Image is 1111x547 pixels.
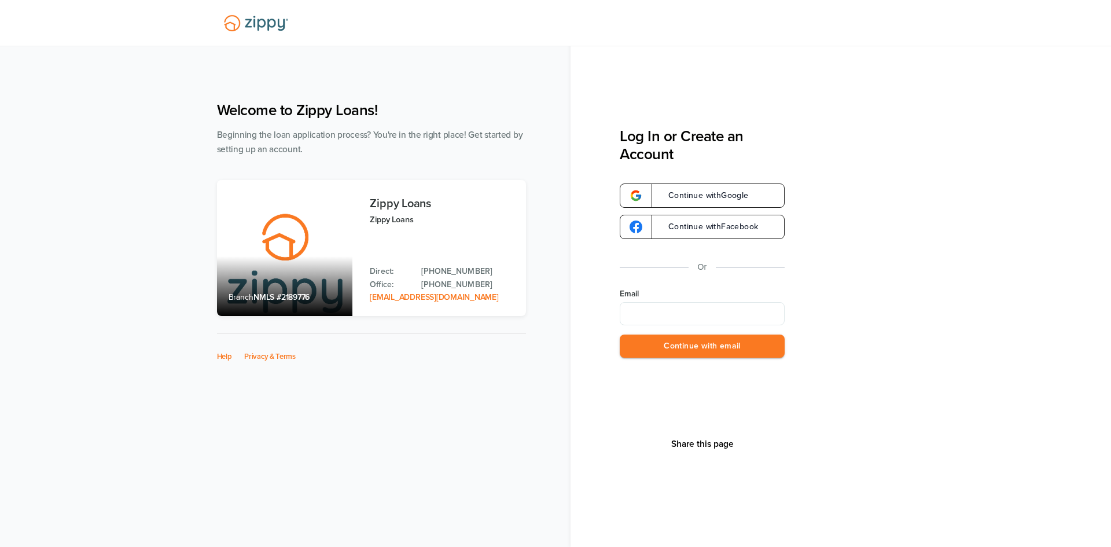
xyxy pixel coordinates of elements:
img: Lender Logo [217,10,295,36]
a: Help [217,352,232,361]
p: Or [698,260,707,274]
h3: Zippy Loans [370,197,514,210]
a: Direct Phone: 512-975-2947 [421,265,514,278]
span: Beginning the loan application process? You're in the right place! Get started by setting up an a... [217,130,523,155]
button: Continue with email [620,335,785,358]
p: Direct: [370,265,410,278]
p: Office: [370,278,410,291]
a: Office Phone: 512-975-2947 [421,278,514,291]
span: Continue with Google [657,192,749,200]
img: google-logo [630,189,642,202]
img: google-logo [630,221,642,233]
a: google-logoContinue withFacebook [620,215,785,239]
button: Share This Page [668,438,737,450]
label: Email [620,288,785,300]
a: google-logoContinue withGoogle [620,183,785,208]
h3: Log In or Create an Account [620,127,785,163]
span: NMLS #2189776 [253,292,310,302]
span: Branch [229,292,254,302]
p: Zippy Loans [370,213,514,226]
h1: Welcome to Zippy Loans! [217,101,526,119]
a: Email Address: zippyguide@zippymh.com [370,292,498,302]
span: Continue with Facebook [657,223,758,231]
input: Email Address [620,302,785,325]
a: Privacy & Terms [244,352,296,361]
